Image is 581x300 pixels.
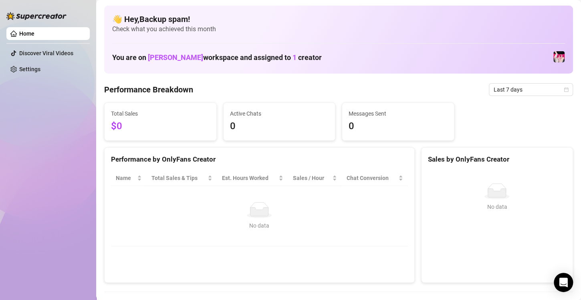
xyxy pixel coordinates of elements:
span: Name [116,174,135,182]
span: Messages Sent [349,109,448,118]
span: $0 [111,119,210,134]
div: Sales by OnlyFans Creator [428,154,566,165]
h1: You are on workspace and assigned to creator [112,53,322,62]
span: Active Chats [230,109,329,118]
a: Settings [19,66,40,72]
div: No data [119,221,400,230]
span: [PERSON_NAME] [148,53,203,62]
span: Total Sales & Tips [151,174,206,182]
h4: 👋 Hey, Backup spam ! [112,14,565,25]
span: 0 [349,119,448,134]
span: Sales / Hour [293,174,331,182]
span: Last 7 days [494,84,568,96]
span: 1 [293,53,297,62]
span: Check what you achieved this month [112,25,565,34]
div: Est. Hours Worked [222,174,277,182]
div: No data [431,202,563,211]
a: Discover Viral Videos [19,50,73,56]
div: Performance by OnlyFans Creator [111,154,408,165]
span: Total Sales [111,109,210,118]
th: Chat Conversion [342,170,408,186]
div: Open Intercom Messenger [554,273,573,292]
span: calendar [564,87,569,92]
th: Name [111,170,147,186]
img: logo-BBDzfeDw.svg [6,12,67,20]
span: 0 [230,119,329,134]
th: Sales / Hour [288,170,342,186]
span: Chat Conversion [347,174,397,182]
th: Total Sales & Tips [147,170,217,186]
img: Britney [553,51,565,62]
a: Home [19,30,34,37]
h4: Performance Breakdown [104,84,193,95]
